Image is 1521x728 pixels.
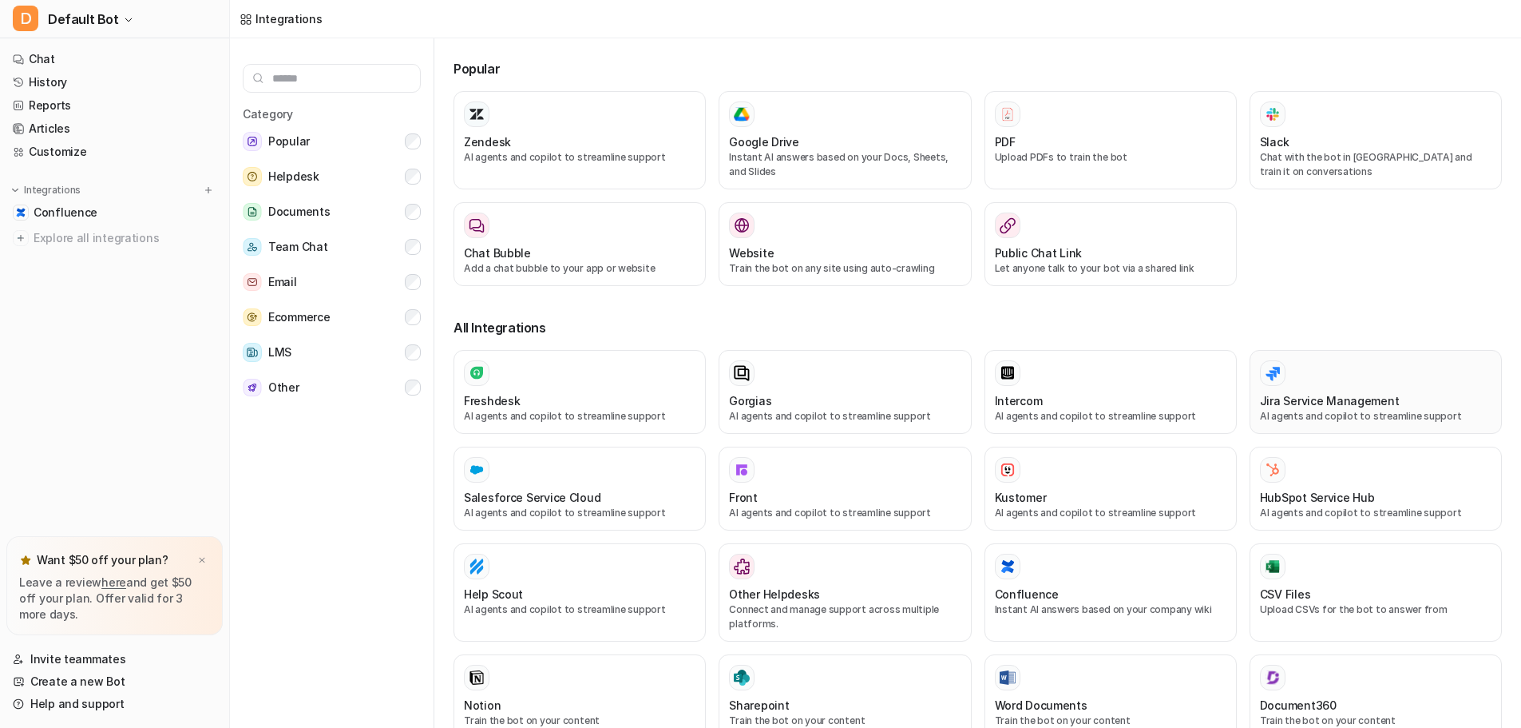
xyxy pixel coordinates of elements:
p: AI agents and copilot to streamline support [1260,409,1491,424]
img: Salesforce Service Cloud [469,462,485,478]
p: Upload PDFs to train the bot [995,150,1226,165]
button: ZendeskAI agents and copilot to streamline support [454,91,706,189]
img: Website [734,217,750,233]
a: Help and support [6,693,223,715]
button: IntercomAI agents and copilot to streamline support [984,350,1237,434]
img: Team Chat [243,238,262,257]
h3: Intercom [995,392,1043,409]
h3: Popular [454,59,1502,78]
h3: Word Documents [995,697,1087,714]
p: AI agents and copilot to streamline support [1260,506,1491,520]
span: Email [268,273,297,292]
h3: PDF [995,133,1016,150]
p: Upload CSVs for the bot to answer from [1260,603,1491,617]
h3: Jira Service Management [1260,392,1400,409]
a: Customize [6,141,223,163]
button: LMSLMS [243,336,421,368]
img: Email [243,273,262,292]
p: AI agents and copilot to streamline support [464,150,695,165]
button: EmailEmail [243,266,421,298]
p: Integrations [24,184,81,197]
span: Other [268,378,299,397]
h3: Google Drive [729,133,799,150]
img: Confluence [1000,559,1016,575]
button: Google DriveGoogle DriveInstant AI answers based on your Docs, Sheets, and Slides [719,91,971,189]
button: Team ChatTeam Chat [243,231,421,263]
div: Integrations [255,10,323,27]
img: star [19,554,32,567]
button: Public Chat LinkLet anyone talk to your bot via a shared link [984,202,1237,286]
a: History [6,71,223,93]
button: Other HelpdesksOther HelpdesksConnect and manage support across multiple platforms. [719,543,971,642]
span: Confluence [34,205,97,221]
img: HubSpot Service Hub [1265,462,1281,478]
img: Google Drive [734,107,750,121]
button: HelpdeskHelpdesk [243,161,421,193]
button: WebsiteWebsiteTrain the bot on any site using auto-crawling [719,202,971,286]
button: Salesforce Service Cloud Salesforce Service CloudAI agents and copilot to streamline support [454,447,706,531]
img: Help Scout [469,559,485,575]
p: AI agents and copilot to streamline support [995,506,1226,520]
p: AI agents and copilot to streamline support [464,506,695,520]
p: AI agents and copilot to streamline support [464,603,695,617]
p: AI agents and copilot to streamline support [729,506,961,520]
p: AI agents and copilot to streamline support [464,409,695,424]
span: Ecommerce [268,308,330,327]
p: Leave a review and get $50 off your plan. Offer valid for 3 more days. [19,575,210,623]
button: FrontFrontAI agents and copilot to streamline support [719,447,971,531]
img: expand menu [10,185,21,196]
h3: Confluence [995,586,1059,603]
a: Reports [6,94,223,117]
p: Instant AI answers based on your Docs, Sheets, and Slides [729,150,961,179]
h3: Sharepoint [729,697,789,714]
p: Instant AI answers based on your company wiki [995,603,1226,617]
span: Default Bot [48,8,119,30]
span: Team Chat [268,237,327,257]
h3: Chat Bubble [464,245,531,261]
h3: Gorgias [729,392,771,409]
span: Helpdesk [268,167,319,186]
a: Create a new Bot [6,670,223,693]
p: Train the bot on your content [464,714,695,728]
img: x [197,555,207,566]
button: PopularPopular [243,125,421,157]
img: Documents [243,203,262,221]
img: CSV Files [1265,559,1281,575]
p: Train the bot on your content [1260,714,1491,728]
h3: Zendesk [464,133,511,150]
img: LMS [243,343,262,362]
img: Document360 [1265,670,1281,686]
p: Add a chat bubble to your app or website [464,261,695,276]
button: Chat BubbleAdd a chat bubble to your app or website [454,202,706,286]
button: PDFPDFUpload PDFs to train the bot [984,91,1237,189]
img: explore all integrations [13,230,29,246]
button: Integrations [6,182,85,198]
button: HubSpot Service HubHubSpot Service HubAI agents and copilot to streamline support [1250,447,1502,531]
img: menu_add.svg [203,185,214,196]
p: Train the bot on any site using auto-crawling [729,261,961,276]
h3: Other Helpdesks [729,586,820,603]
h5: Category [243,105,421,122]
img: Other Helpdesks [734,559,750,575]
button: FreshdeskAI agents and copilot to streamline support [454,350,706,434]
button: SlackSlackChat with the bot in [GEOGRAPHIC_DATA] and train it on conversations [1250,91,1502,189]
img: Helpdesk [243,167,262,186]
img: Ecommerce [243,308,262,327]
a: Explore all integrations [6,227,223,249]
span: D [13,6,38,31]
img: Kustomer [1000,462,1016,478]
img: Front [734,462,750,478]
p: Train the bot on your content [995,714,1226,728]
p: Connect and manage support across multiple platforms. [729,603,961,631]
p: AI agents and copilot to streamline support [995,409,1226,424]
button: GorgiasAI agents and copilot to streamline support [719,350,971,434]
p: AI agents and copilot to streamline support [729,409,961,424]
h3: HubSpot Service Hub [1260,489,1375,506]
p: Let anyone talk to your bot via a shared link [995,261,1226,276]
span: Documents [268,202,330,221]
span: Explore all integrations [34,225,216,251]
button: DocumentsDocuments [243,196,421,228]
p: Train the bot on your content [729,714,961,728]
img: Slack [1265,105,1281,123]
h3: Help Scout [464,586,523,603]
